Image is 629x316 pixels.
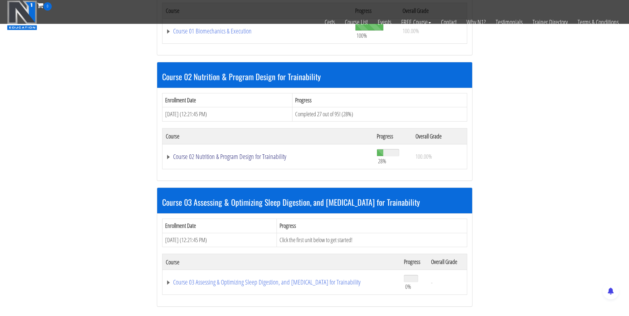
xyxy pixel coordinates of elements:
a: 0 [37,1,52,10]
a: Terms & Conditions [573,11,624,34]
th: Course [162,254,401,270]
th: Overall Grade [412,128,467,144]
td: Completed 27 out of 95! (28%) [292,107,467,122]
td: Click the first unit below to get started! [277,233,467,247]
td: [DATE] (12:21:45 PM) [162,233,277,247]
td: [DATE] (12:21:45 PM) [162,107,292,122]
span: 100% [356,32,367,39]
th: Progress [277,219,467,233]
a: Course 03 Assessing & Optimizing Sleep Digestion, and [MEDICAL_DATA] for Trainability [166,279,397,286]
a: Testimonials [491,11,528,34]
a: Events [373,11,396,34]
span: 0 [43,2,52,11]
h3: Course 03 Assessing & Optimizing Sleep Digestion, and [MEDICAL_DATA] for Trainability [162,198,467,206]
a: Trainer Directory [528,11,573,34]
th: Progress [401,254,428,270]
a: Contact [436,11,462,34]
td: 100.00% [412,144,467,169]
th: Course [162,128,373,144]
th: Overall Grade [428,254,467,270]
h3: Course 02 Nutrition & Program Design for Trainability [162,72,467,81]
a: Why N1? [462,11,491,34]
th: Enrollment Date [162,93,292,107]
td: - [428,270,467,295]
th: Progress [292,93,467,107]
span: 0% [405,283,411,290]
a: Certs [320,11,340,34]
th: Enrollment Date [162,219,277,233]
span: 28% [378,157,386,165]
a: Course 02 Nutrition & Program Design for Trainability [166,153,370,160]
th: Progress [373,128,412,144]
a: Course List [340,11,373,34]
a: FREE Course [396,11,436,34]
img: n1-education [7,0,37,30]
